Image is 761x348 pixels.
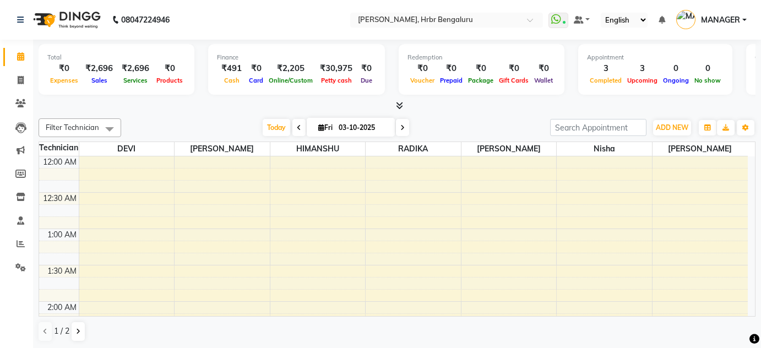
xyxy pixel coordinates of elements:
[45,265,79,277] div: 1:30 AM
[270,142,366,156] span: HIMANSHU
[656,123,688,132] span: ADD NEW
[407,62,437,75] div: ₹0
[266,77,316,84] span: Online/Custom
[45,229,79,241] div: 1:00 AM
[692,62,724,75] div: 0
[54,325,69,337] span: 1 / 2
[407,77,437,84] span: Voucher
[266,62,316,75] div: ₹2,205
[246,77,266,84] span: Card
[557,142,652,156] span: nisha
[587,53,724,62] div: Appointment
[46,123,99,132] span: Filter Technician
[407,53,556,62] div: Redemption
[335,119,390,136] input: 2025-10-03
[465,77,496,84] span: Package
[676,10,695,29] img: MANAGER
[358,77,375,84] span: Due
[624,62,660,75] div: 3
[154,77,186,84] span: Products
[221,77,242,84] span: Cash
[39,142,79,154] div: Technician
[624,77,660,84] span: Upcoming
[437,77,465,84] span: Prepaid
[701,14,740,26] span: MANAGER
[316,123,335,132] span: Fri
[81,62,117,75] div: ₹2,696
[175,142,270,156] span: [PERSON_NAME]
[531,62,556,75] div: ₹0
[660,77,692,84] span: Ongoing
[496,62,531,75] div: ₹0
[45,302,79,313] div: 2:00 AM
[246,62,266,75] div: ₹0
[531,77,556,84] span: Wallet
[587,77,624,84] span: Completed
[47,77,81,84] span: Expenses
[79,142,175,156] span: DEVI
[47,53,186,62] div: Total
[366,142,461,156] span: RADIKA
[121,4,170,35] b: 08047224946
[692,77,724,84] span: No show
[496,77,531,84] span: Gift Cards
[357,62,376,75] div: ₹0
[660,62,692,75] div: 0
[41,156,79,168] div: 12:00 AM
[217,62,246,75] div: ₹491
[316,62,357,75] div: ₹30,975
[653,120,691,135] button: ADD NEW
[318,77,355,84] span: Petty cash
[437,62,465,75] div: ₹0
[461,142,557,156] span: [PERSON_NAME]
[117,62,154,75] div: ₹2,696
[121,77,150,84] span: Services
[550,119,646,136] input: Search Appointment
[263,119,290,136] span: Today
[89,77,110,84] span: Sales
[465,62,496,75] div: ₹0
[587,62,624,75] div: 3
[28,4,104,35] img: logo
[154,62,186,75] div: ₹0
[217,53,376,62] div: Finance
[41,193,79,204] div: 12:30 AM
[653,142,748,156] span: [PERSON_NAME]
[47,62,81,75] div: ₹0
